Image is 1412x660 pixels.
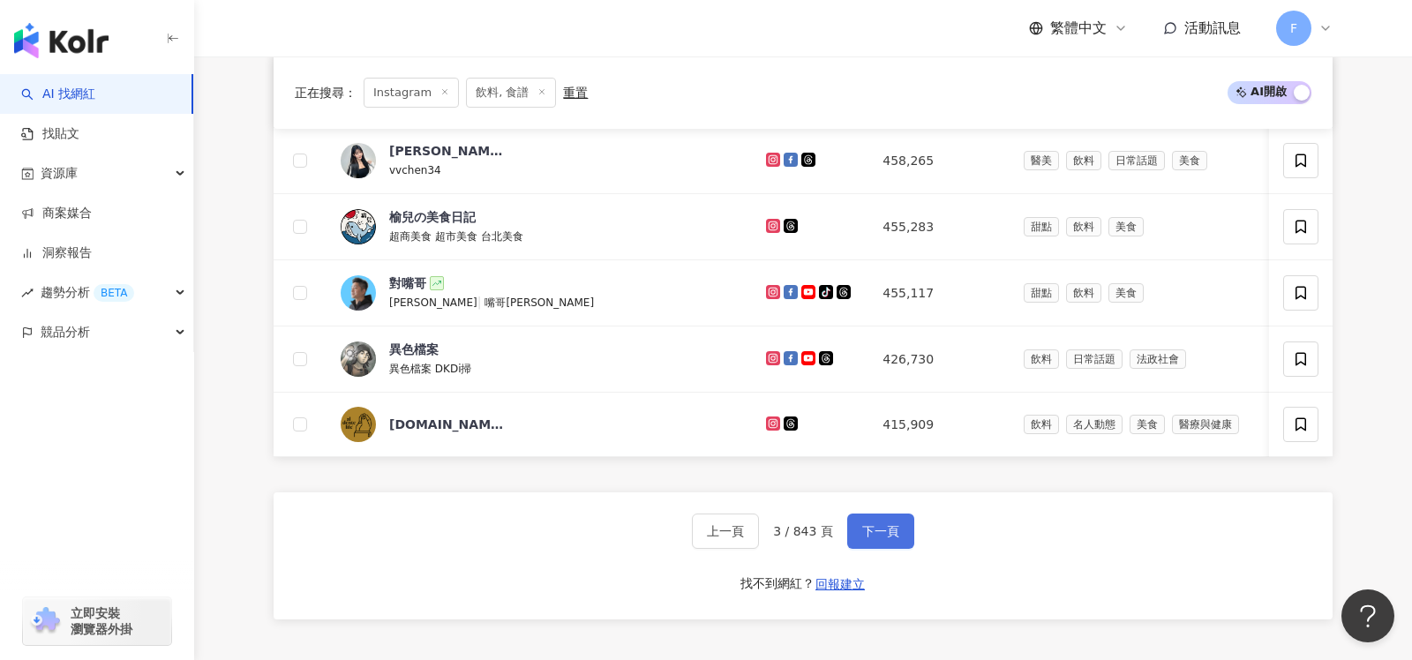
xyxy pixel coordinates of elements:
img: logo [14,23,109,58]
a: 找貼文 [21,125,79,143]
span: 美食 [1108,283,1144,303]
span: 醫美 [1024,151,1059,170]
a: KOL Avatar[PERSON_NAME]vvchen34 [341,142,738,179]
span: 飲料 [1024,415,1059,434]
span: 美食 [1108,217,1144,236]
span: 飲料 [1066,283,1101,303]
span: 名人動態 [1066,415,1123,434]
span: 法政社會 [1130,349,1186,369]
img: KOL Avatar [341,143,376,178]
div: 異色檔案 [389,341,439,358]
span: rise [21,287,34,299]
a: KOL Avatar榆兒の美食日記超商美食 超市美食 台北美食 [341,208,738,245]
span: 飲料, 食譜 [466,78,556,108]
span: 資源庫 [41,154,78,193]
span: 立即安裝 瀏覽器外掛 [71,605,132,637]
span: 趨勢分析 [41,273,134,312]
span: vvchen34 [389,164,441,176]
span: 嘴哥[PERSON_NAME] [484,296,594,309]
span: 甜點 [1024,217,1059,236]
span: 飲料 [1066,151,1101,170]
img: KOL Avatar [341,209,376,244]
span: 3 / 843 頁 [773,524,833,538]
a: KOL Avatar對嘴哥[PERSON_NAME]|嘴哥[PERSON_NAME] [341,274,738,311]
a: 洞察報告 [21,244,92,262]
span: 甜點 [1024,283,1059,303]
td: 426,730 [868,326,1009,393]
span: 飲料 [1024,349,1059,369]
td: 458,265 [868,128,1009,194]
span: 活動訊息 [1184,19,1241,36]
span: 上一頁 [707,524,744,538]
span: 正在搜尋 ： [295,86,357,100]
div: 對嘴哥 [389,274,426,292]
img: KOL Avatar [341,341,376,377]
div: 找不到網紅？ [740,575,815,593]
span: 日常話題 [1108,151,1165,170]
a: chrome extension立即安裝 瀏覽器外掛 [23,597,171,645]
td: 455,283 [868,194,1009,260]
a: KOL Avatar[DOMAIN_NAME] [341,407,738,442]
span: | [477,295,485,309]
span: 日常話題 [1066,349,1123,369]
div: BETA [94,284,134,302]
span: 醫療與健康 [1172,415,1239,434]
span: F [1290,19,1297,38]
span: 超商美食 超市美食 台北美食 [389,230,523,243]
div: [PERSON_NAME] [389,142,504,160]
span: 繁體中文 [1050,19,1107,38]
button: 下一頁 [847,514,914,549]
td: 415,909 [868,393,1009,457]
td: 455,117 [868,260,1009,326]
span: [PERSON_NAME] [389,296,477,309]
span: 競品分析 [41,312,90,352]
span: 回報建立 [815,577,865,591]
iframe: Help Scout Beacon - Open [1341,589,1394,642]
img: KOL Avatar [341,407,376,442]
div: 重置 [563,86,588,100]
img: KOL Avatar [341,275,376,311]
img: chrome extension [28,607,63,635]
button: 回報建立 [815,570,866,598]
span: 異色檔案 DKDi掃 [389,363,472,375]
span: 美食 [1130,415,1165,434]
span: Instagram [364,78,459,108]
span: 飲料 [1066,217,1101,236]
a: 商案媒合 [21,205,92,222]
div: [DOMAIN_NAME] [389,416,504,433]
span: 下一頁 [862,524,899,538]
div: 榆兒の美食日記 [389,208,476,226]
a: searchAI 找網紅 [21,86,95,103]
a: KOL Avatar異色檔案異色檔案 DKDi掃 [341,341,738,378]
button: 上一頁 [692,514,759,549]
span: 美食 [1172,151,1207,170]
